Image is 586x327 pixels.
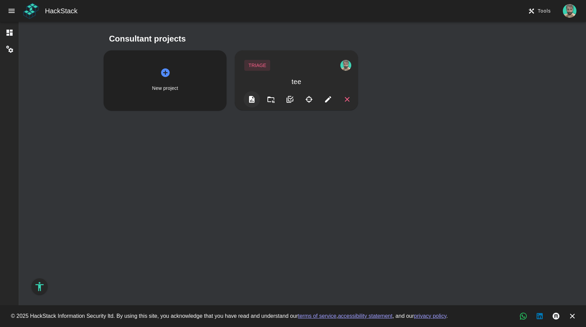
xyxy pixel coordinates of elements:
[45,7,61,15] span: Hack
[338,313,392,319] a: accessibility statement
[45,6,284,16] div: Stack
[31,278,48,295] button: Accessibility Options
[242,73,351,90] div: tee
[11,312,484,320] div: © 2025 HackStack Information Security ltd. By using this site, you acknowledge that you have read...
[298,313,337,319] a: terms of service
[22,2,40,19] img: HackStack
[109,33,496,45] h2: Consultant projects
[531,308,548,324] a: LinkedIn button, new tab
[548,308,564,324] a: Medium articles, new tab
[537,8,551,14] span: Tools
[113,85,217,97] div: New project
[515,308,531,324] a: WhatsApp chat, new tab
[563,4,576,18] img: HackStack profile picture
[414,313,446,319] a: privacy policy
[340,60,351,71] img: HackStack consultant profile picture
[248,62,266,69] div: TRIAGE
